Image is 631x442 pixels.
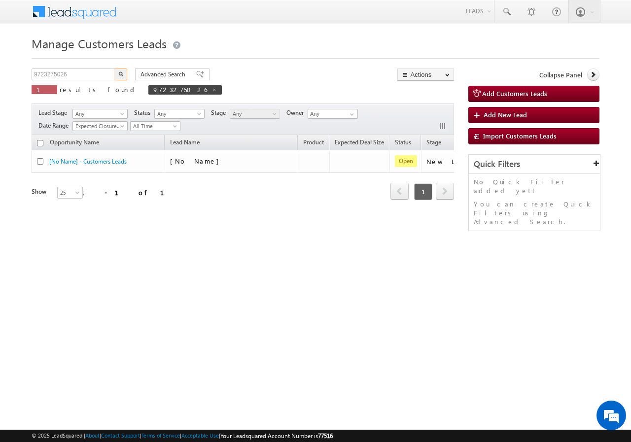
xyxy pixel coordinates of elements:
[118,71,123,76] img: Search
[32,187,49,196] div: Show
[395,155,417,167] span: Open
[72,109,128,119] a: Any
[397,68,454,81] button: Actions
[426,138,441,146] span: Stage
[390,137,416,150] a: Status
[154,109,205,119] a: Any
[32,35,167,51] span: Manage Customers Leads
[345,109,357,119] a: Show All Items
[153,85,207,94] span: 9723275026
[390,183,409,200] span: prev
[155,109,202,118] span: Any
[436,184,454,200] a: next
[38,108,71,117] span: Lead Stage
[484,110,527,119] span: Add New Lead
[414,183,432,200] span: 1
[483,132,557,140] span: Import Customers Leads
[57,187,83,199] a: 25
[49,158,127,165] a: [No Name] - Customers Leads
[134,108,154,117] span: Status
[170,157,224,165] span: [No Name]
[37,140,43,146] input: Check all records
[81,187,176,198] div: 1 - 1 of 1
[318,432,333,440] span: 77516
[335,138,384,146] span: Expected Deal Size
[38,121,72,130] span: Date Range
[308,109,358,119] input: Type to Search
[330,137,389,150] a: Expected Deal Size
[73,122,124,131] span: Expected Closure Date
[421,137,446,150] a: Stage
[140,70,188,79] span: Advanced Search
[32,431,333,441] span: © 2025 LeadSquared | | | | |
[426,157,476,166] div: New Lead
[474,177,595,195] p: No Quick Filter added yet!
[131,122,177,131] span: All Time
[482,89,547,98] span: Add Customers Leads
[85,432,100,439] a: About
[72,121,128,131] a: Expected Closure Date
[36,85,52,94] span: 1
[130,121,180,131] a: All Time
[286,108,308,117] span: Owner
[45,137,104,150] a: Opportunity Name
[230,109,277,118] span: Any
[50,138,99,146] span: Opportunity Name
[230,109,280,119] a: Any
[220,432,333,440] span: Your Leadsquared Account Number is
[469,155,600,174] div: Quick Filters
[181,432,219,439] a: Acceptable Use
[436,183,454,200] span: next
[60,85,138,94] span: results found
[73,109,124,118] span: Any
[58,188,84,197] span: 25
[539,70,582,79] span: Collapse Panel
[101,432,140,439] a: Contact Support
[141,432,180,439] a: Terms of Service
[303,138,324,146] span: Product
[165,137,205,150] span: Lead Name
[474,200,595,226] p: You can create Quick Filters using Advanced Search.
[211,108,230,117] span: Stage
[390,184,409,200] a: prev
